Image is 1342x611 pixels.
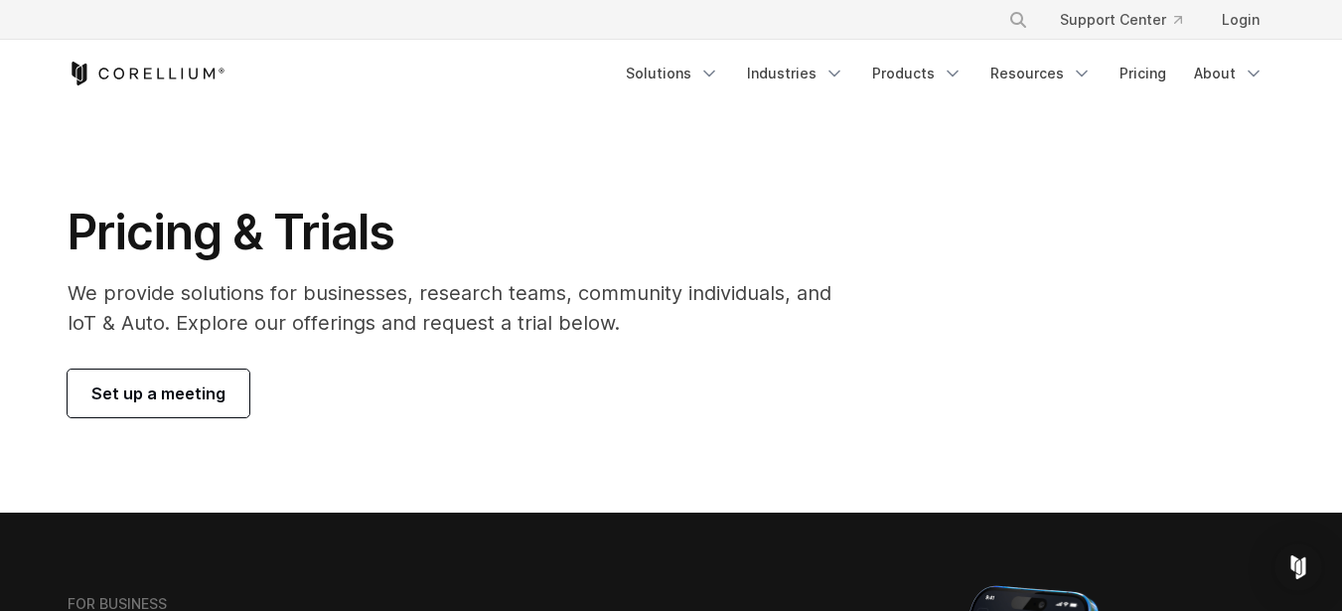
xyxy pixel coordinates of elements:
[68,62,225,85] a: Corellium Home
[1182,56,1275,91] a: About
[735,56,856,91] a: Industries
[614,56,731,91] a: Solutions
[68,370,249,417] a: Set up a meeting
[91,382,225,405] span: Set up a meeting
[860,56,974,91] a: Products
[984,2,1275,38] div: Navigation Menu
[1206,2,1275,38] a: Login
[978,56,1104,91] a: Resources
[1000,2,1036,38] button: Search
[68,278,859,338] p: We provide solutions for businesses, research teams, community individuals, and IoT & Auto. Explo...
[1274,543,1322,591] div: Open Intercom Messenger
[68,203,859,262] h1: Pricing & Trials
[614,56,1275,91] div: Navigation Menu
[1108,56,1178,91] a: Pricing
[1044,2,1198,38] a: Support Center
